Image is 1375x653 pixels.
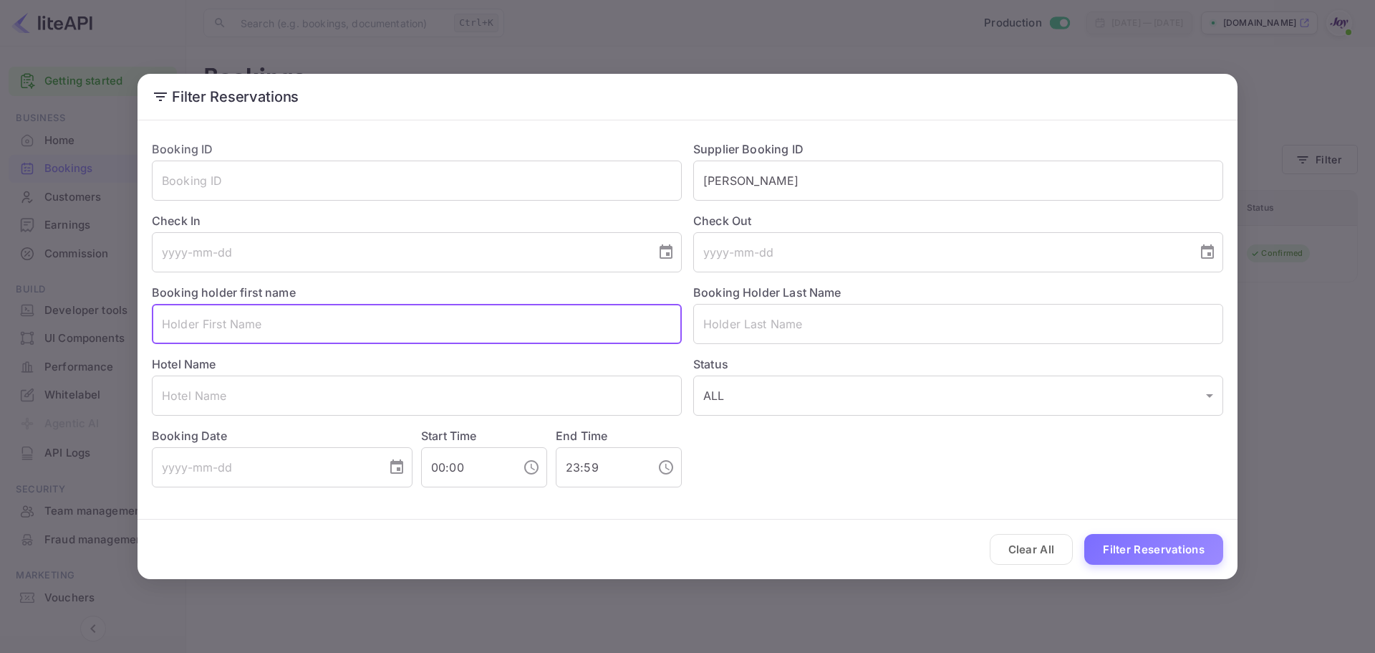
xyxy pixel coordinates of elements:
input: yyyy-mm-dd [693,232,1187,272]
button: Choose date [1193,238,1222,267]
input: hh:mm [556,447,646,487]
input: Booking ID [152,161,682,201]
div: ALL [693,376,1223,416]
input: Holder Last Name [693,304,1223,344]
label: Booking holder first name [152,285,296,300]
label: Start Time [421,429,477,443]
label: Booking Holder Last Name [693,285,841,300]
h2: Filter Reservations [137,74,1237,120]
button: Choose date [652,238,680,267]
button: Choose time, selected time is 12:00 AM [517,453,546,482]
button: Choose time, selected time is 11:59 PM [652,453,680,482]
input: Holder First Name [152,304,682,344]
label: Hotel Name [152,357,216,371]
input: Hotel Name [152,376,682,416]
label: End Time [556,429,607,443]
input: hh:mm [421,447,511,487]
label: Status [693,356,1223,373]
input: yyyy-mm-dd [152,232,646,272]
label: Booking Date [152,427,412,444]
button: Clear All [990,534,1074,565]
input: Supplier Booking ID [693,161,1223,201]
input: yyyy-mm-dd [152,447,377,487]
label: Check In [152,212,682,229]
label: Check Out [693,212,1223,229]
label: Supplier Booking ID [693,142,804,156]
button: Filter Reservations [1084,534,1223,565]
label: Booking ID [152,142,213,156]
button: Choose date [382,453,411,482]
